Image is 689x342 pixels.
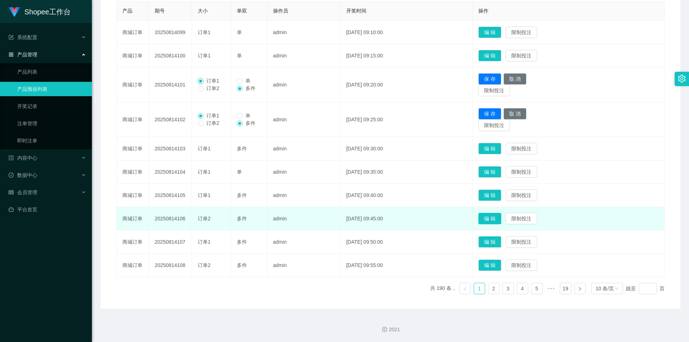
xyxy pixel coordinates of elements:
td: 商城订单 [117,21,149,44]
i: 图标: form [9,35,14,40]
td: admin [267,102,341,137]
button: 取 消 [503,108,526,120]
span: 内容中心 [9,155,37,161]
button: 限制投注 [506,166,537,178]
button: 限制投注 [506,50,537,61]
i: 图标: profile [9,155,14,160]
td: 20250814106 [149,207,192,230]
button: 编 辑 [478,259,501,271]
button: 编 辑 [478,236,501,248]
button: 编 辑 [478,166,501,178]
td: admin [267,207,341,230]
button: 限制投注 [506,143,537,154]
td: [DATE] 09:40:00 [341,184,473,207]
span: 单 [243,78,253,84]
td: [DATE] 09:15:00 [341,44,473,67]
td: 20250814100 [149,44,192,67]
td: [DATE] 09:20:00 [341,67,473,102]
span: 系统配置 [9,34,37,40]
i: 图标: copyright [382,327,387,332]
td: 20250814108 [149,254,192,277]
span: 订单2 [203,120,222,126]
span: 订单2 [203,85,222,91]
td: 商城订单 [117,137,149,160]
span: 订单1 [198,239,211,245]
i: 图标: appstore-o [9,52,14,57]
button: 限制投注 [506,27,537,38]
td: admin [267,254,341,277]
td: [DATE] 09:50:00 [341,230,473,254]
button: 编 辑 [478,143,501,154]
td: [DATE] 09:55:00 [341,254,473,277]
td: 20250814104 [149,160,192,184]
li: 1 [474,283,485,294]
button: 编 辑 [478,189,501,201]
td: 商城订单 [117,254,149,277]
td: [DATE] 09:30:00 [341,137,473,160]
button: 限制投注 [506,236,537,248]
i: 图标: right [578,287,582,291]
td: admin [267,230,341,254]
img: logo.9652507e.png [9,7,20,17]
a: 开奖记录 [17,99,86,113]
a: 图标: dashboard平台首页 [9,202,86,217]
button: 限制投注 [478,120,510,131]
button: 限制投注 [506,213,537,224]
span: 会员管理 [9,189,37,195]
span: 多件 [237,239,247,245]
a: 注单管理 [17,116,86,131]
a: 产品列表 [17,65,86,79]
span: 期号 [155,8,165,14]
button: 限制投注 [478,85,510,96]
li: 上一页 [459,283,471,294]
td: 20250814102 [149,102,192,137]
td: [DATE] 09:25:00 [341,102,473,137]
i: 图标: down [614,286,619,291]
td: 20250814101 [149,67,192,102]
a: 5 [531,283,542,294]
td: admin [267,21,341,44]
td: 商城订单 [117,230,149,254]
td: admin [267,184,341,207]
td: 20250814103 [149,137,192,160]
button: 限制投注 [506,259,537,271]
span: 单 [243,113,253,118]
span: 订单2 [198,216,211,221]
span: 开奖时间 [346,8,366,14]
button: 限制投注 [506,189,537,201]
button: 保 存 [478,108,501,120]
span: 订单1 [198,192,211,198]
div: 10 条/页 [596,283,614,294]
span: 单 [237,29,242,35]
a: 4 [517,283,528,294]
span: 大小 [198,8,208,14]
li: 19 [560,283,571,294]
a: 3 [503,283,514,294]
span: 单双 [237,8,247,14]
i: 图标: check-circle-o [9,173,14,178]
div: 2021 [98,326,683,333]
span: 订单1 [198,53,211,58]
li: 下一页 [574,283,586,294]
button: 编 辑 [478,213,501,224]
span: 数据中心 [9,172,37,178]
a: 2 [488,283,499,294]
td: 商城订单 [117,160,149,184]
button: 取 消 [503,73,526,85]
a: 产品预设列表 [17,82,86,96]
li: 共 190 条， [430,283,456,294]
span: 单 [237,169,242,175]
td: 商城订单 [117,44,149,67]
span: 多件 [237,192,247,198]
span: 多件 [237,146,247,151]
td: admin [267,67,341,102]
span: 多件 [237,262,247,268]
div: 跳至 页 [626,283,665,294]
button: 编 辑 [478,27,501,38]
span: 单 [237,53,242,58]
button: 保 存 [478,73,501,85]
a: Shopee工作台 [9,9,71,14]
a: 19 [560,283,571,294]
